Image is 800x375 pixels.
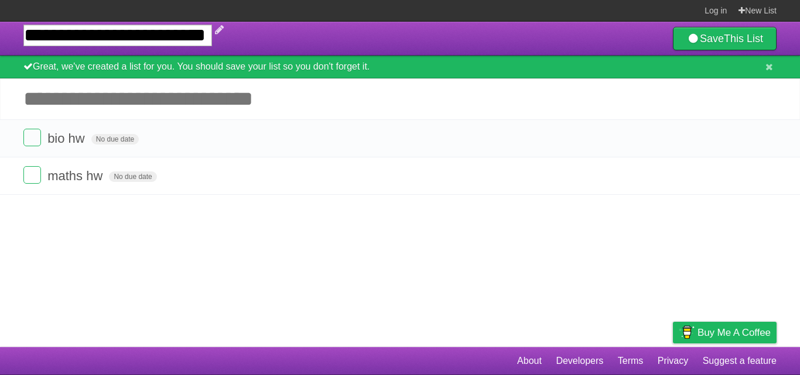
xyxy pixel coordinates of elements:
[517,350,542,372] a: About
[109,171,156,182] span: No due date
[658,350,688,372] a: Privacy
[703,350,777,372] a: Suggest a feature
[91,134,139,145] span: No due date
[673,322,777,343] a: Buy me a coffee
[556,350,603,372] a: Developers
[673,27,777,50] a: SaveThis List
[724,33,763,44] b: This List
[47,168,105,183] span: maths hw
[47,131,88,146] span: bio hw
[679,322,695,342] img: Buy me a coffee
[618,350,644,372] a: Terms
[23,129,41,146] label: Done
[698,322,771,343] span: Buy me a coffee
[23,166,41,184] label: Done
